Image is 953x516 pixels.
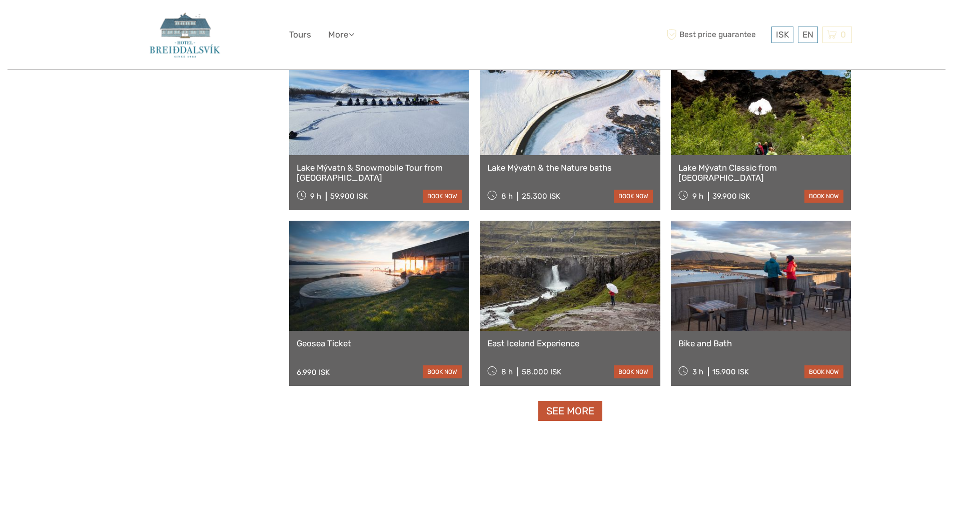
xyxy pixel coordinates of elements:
a: Lake Mývatn Classic from [GEOGRAPHIC_DATA] [678,163,844,183]
span: Best price guarantee [664,27,769,43]
div: 15.900 ISK [712,367,749,376]
a: Lake Mývatn & Snowmobile Tour from [GEOGRAPHIC_DATA] [297,163,462,183]
a: book now [423,365,462,378]
span: 8 h [501,192,513,201]
a: book now [614,365,653,378]
span: 0 [839,30,847,40]
div: 59.900 ISK [330,192,368,201]
div: 25.300 ISK [522,192,560,201]
a: Lake Mývatn & the Nature baths [487,163,653,173]
a: Geosea Ticket [297,338,462,348]
a: book now [614,190,653,203]
a: See more [538,401,602,421]
div: 6.990 ISK [297,368,330,377]
div: 58.000 ISK [522,367,561,376]
a: book now [423,190,462,203]
span: 8 h [501,367,513,376]
a: Tours [289,28,311,42]
span: 3 h [692,367,703,376]
div: EN [798,27,818,43]
a: book now [804,190,843,203]
a: East Iceland Experience [487,338,653,348]
a: Bike and Bath [678,338,844,348]
span: ISK [776,30,789,40]
a: More [328,28,354,42]
div: 39.900 ISK [712,192,750,201]
span: 9 h [310,192,321,201]
span: 9 h [692,192,703,201]
img: 2448-51b0dc00-3c6d-4da0-812a-e099997996f9_logo_big.jpg [145,8,225,62]
a: book now [804,365,843,378]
